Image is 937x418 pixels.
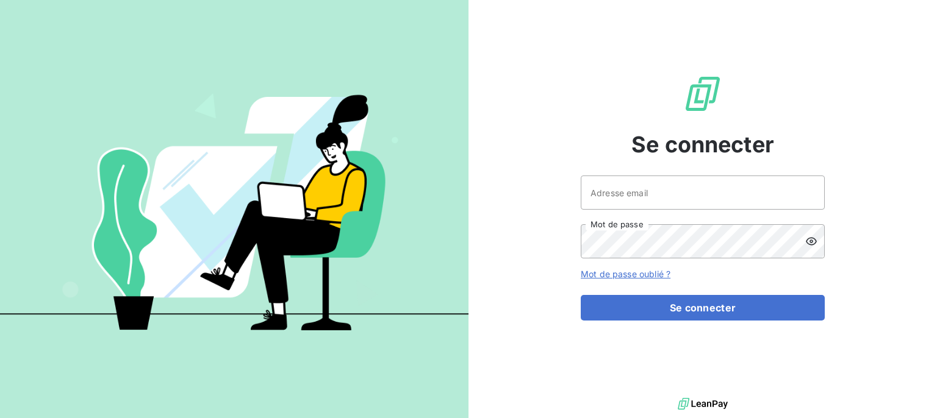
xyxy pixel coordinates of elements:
[678,395,728,413] img: logo
[631,128,774,161] span: Se connecter
[581,295,825,321] button: Se connecter
[683,74,722,113] img: Logo LeanPay
[581,269,670,279] a: Mot de passe oublié ?
[581,175,825,210] input: placeholder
